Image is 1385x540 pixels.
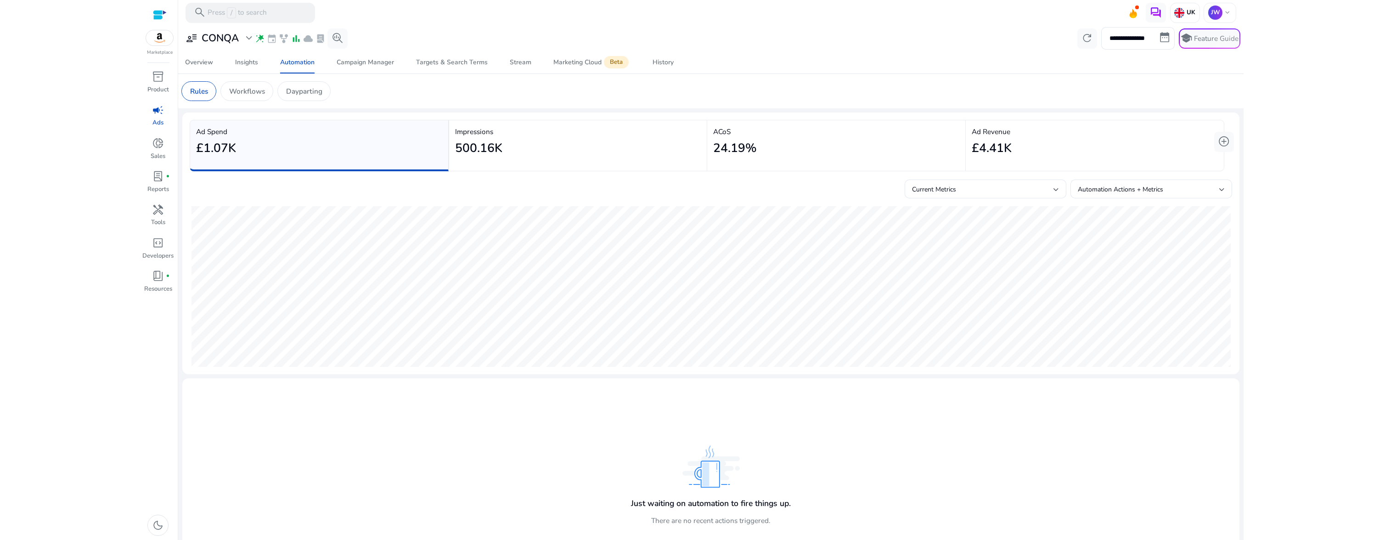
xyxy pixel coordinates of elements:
[972,126,1217,137] p: Ad Revenue
[337,59,394,66] div: Campaign Manager
[229,86,265,96] p: Workflows
[141,268,175,301] a: book_4fiber_manual_recordResources
[455,126,701,137] p: Impressions
[141,102,175,135] a: campaignAds
[186,32,197,44] span: user_attributes
[142,252,174,261] p: Developers
[510,59,531,66] div: Stream
[291,34,301,44] span: bar_chart
[327,28,348,49] button: search_insights
[208,7,267,18] p: Press to search
[166,274,170,278] span: fiber_manual_record
[1078,185,1163,194] span: Automation Actions + Metrics
[185,59,213,66] div: Overview
[166,174,170,179] span: fiber_manual_record
[912,185,956,194] span: Current Metrics
[147,185,169,194] p: Reports
[196,126,442,137] p: Ad Spend
[1174,8,1184,18] img: uk.svg
[604,56,629,68] span: Beta
[152,519,164,531] span: dark_mode
[713,141,757,156] h2: 24.19%
[1184,9,1195,17] p: UK
[202,32,239,44] h3: CONQA
[196,141,236,156] h2: £1.07K
[152,270,164,282] span: book_4
[141,169,175,202] a: lab_profilefiber_manual_recordReports
[255,34,265,44] span: wand_stars
[141,235,175,268] a: code_blocksDevelopers
[315,34,326,44] span: lab_profile
[303,34,313,44] span: cloud
[1214,132,1234,152] button: add_circle
[152,204,164,216] span: handyman
[682,445,740,488] img: analysing_data.svg
[227,7,236,18] span: /
[651,515,771,526] p: There are no recent actions triggered.
[1223,9,1232,17] span: keyboard_arrow_down
[152,170,164,182] span: lab_profile
[190,86,208,96] p: Rules
[151,152,165,161] p: Sales
[152,104,164,116] span: campaign
[267,34,277,44] span: event
[332,32,343,44] span: search_insights
[152,118,163,128] p: Ads
[279,34,289,44] span: family_history
[1180,32,1192,44] span: school
[1077,28,1098,49] button: refresh
[1081,32,1093,44] span: refresh
[141,202,175,235] a: handymanTools
[194,6,206,18] span: search
[152,137,164,149] span: donut_small
[146,30,174,45] img: amazon.svg
[713,126,959,137] p: ACoS
[1208,6,1222,20] p: JW
[1218,135,1230,147] span: add_circle
[243,32,255,44] span: expand_more
[455,141,502,156] h2: 500.16K
[147,85,169,95] p: Product
[1194,34,1239,44] p: Feature Guide
[141,69,175,102] a: inventory_2Product
[416,59,488,66] div: Targets & Search Terms
[147,49,173,56] p: Marketplace
[141,135,175,169] a: donut_smallSales
[152,237,164,249] span: code_blocks
[152,71,164,83] span: inventory_2
[1179,28,1240,49] button: schoolFeature Guide
[653,59,674,66] div: History
[553,58,631,67] div: Marketing Cloud
[144,285,172,294] p: Resources
[151,218,165,227] p: Tools
[631,499,791,508] h4: Just waiting on automation to fire things up.
[280,59,315,66] div: Automation
[235,59,258,66] div: Insights
[972,141,1012,156] h2: £4.41K
[286,86,322,96] p: Dayparting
